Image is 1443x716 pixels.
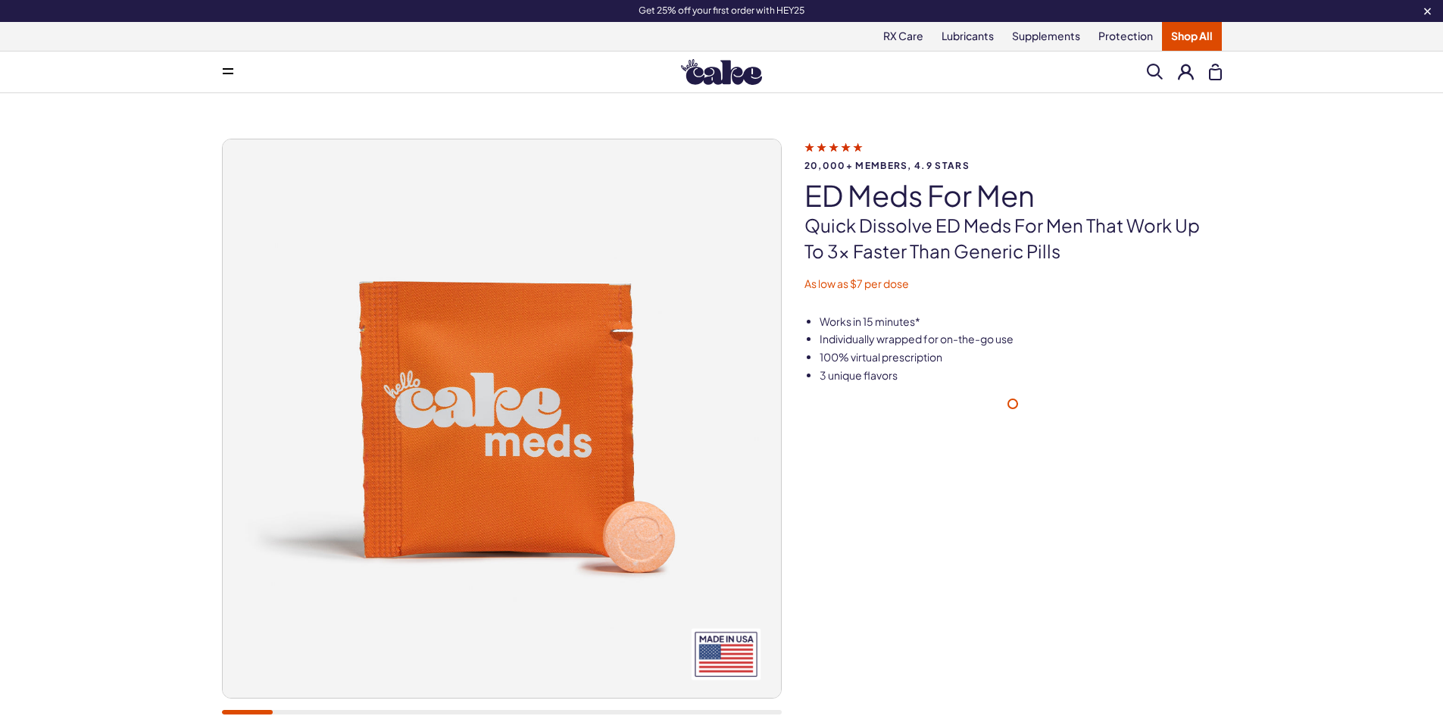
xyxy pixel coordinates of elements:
[820,368,1222,383] li: 3 unique flavors
[1003,22,1089,51] a: Supplements
[804,277,1222,292] p: As low as $7 per dose
[820,314,1222,330] li: Works in 15 minutes*
[223,139,781,698] img: ED Meds for Men
[932,22,1003,51] a: Lubricants
[681,59,762,85] img: Hello Cake
[820,350,1222,365] li: 100% virtual prescription
[804,161,1222,170] span: 20,000+ members, 4.9 stars
[804,180,1222,211] h1: ED Meds for Men
[176,5,1267,17] div: Get 25% off your first order with HEY25
[820,332,1222,347] li: Individually wrapped for on-the-go use
[1089,22,1162,51] a: Protection
[804,140,1222,170] a: 20,000+ members, 4.9 stars
[874,22,932,51] a: RX Care
[804,213,1222,264] p: Quick dissolve ED Meds for men that work up to 3x faster than generic pills
[1162,22,1222,51] a: Shop All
